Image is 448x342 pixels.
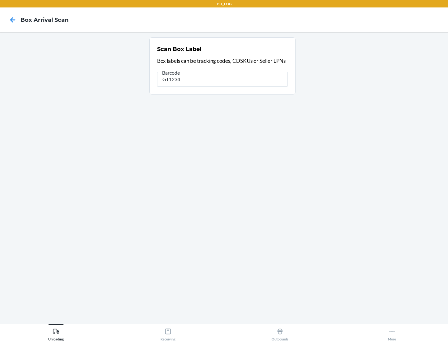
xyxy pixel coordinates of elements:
[48,326,64,341] div: Unloading
[112,324,224,341] button: Receiving
[21,16,68,24] h4: Box Arrival Scan
[388,326,396,341] div: More
[157,72,288,87] input: Barcode
[157,45,201,53] h2: Scan Box Label
[224,324,336,341] button: Outbounds
[157,57,288,65] p: Box labels can be tracking codes, CDSKUs or Seller LPNs
[216,1,232,7] p: TST_LOG
[336,324,448,341] button: More
[161,70,181,76] span: Barcode
[272,326,288,341] div: Outbounds
[161,326,175,341] div: Receiving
